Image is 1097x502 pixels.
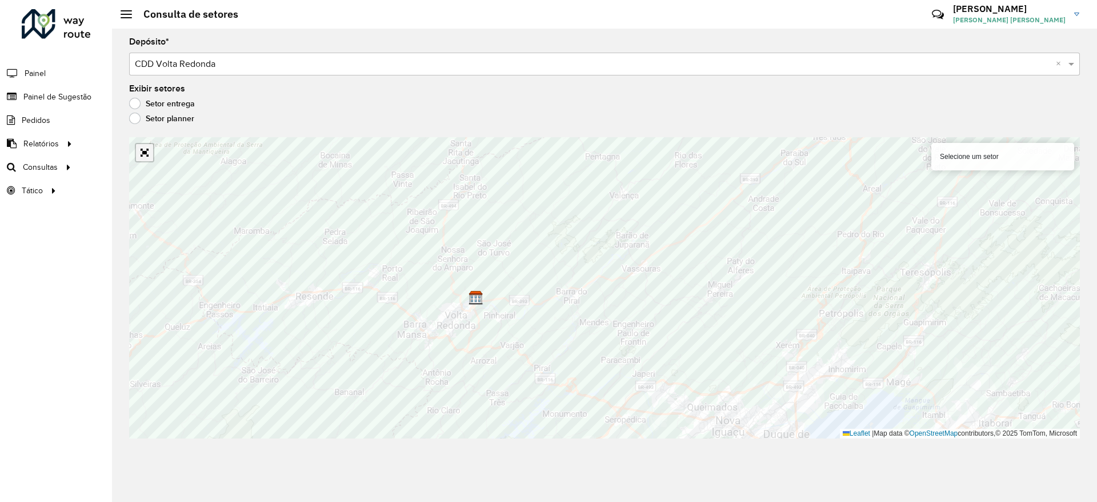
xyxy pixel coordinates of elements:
[129,82,185,95] label: Exibir setores
[843,429,870,437] a: Leaflet
[1056,57,1066,71] span: Clear all
[22,114,50,126] span: Pedidos
[129,113,194,124] label: Setor planner
[132,8,238,21] h2: Consulta de setores
[931,143,1074,170] div: Selecione um setor
[840,429,1080,439] div: Map data © contributors,© 2025 TomTom, Microsoft
[23,161,58,173] span: Consultas
[25,67,46,79] span: Painel
[926,2,950,27] a: Contato Rápido
[129,35,169,49] label: Depósito
[953,15,1066,25] span: [PERSON_NAME] [PERSON_NAME]
[872,429,874,437] span: |
[23,91,91,103] span: Painel de Sugestão
[136,144,153,161] a: Abrir mapa em tela cheia
[953,3,1066,14] h3: [PERSON_NAME]
[910,429,958,437] a: OpenStreetMap
[23,138,59,150] span: Relatórios
[22,185,43,197] span: Tático
[129,98,195,109] label: Setor entrega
